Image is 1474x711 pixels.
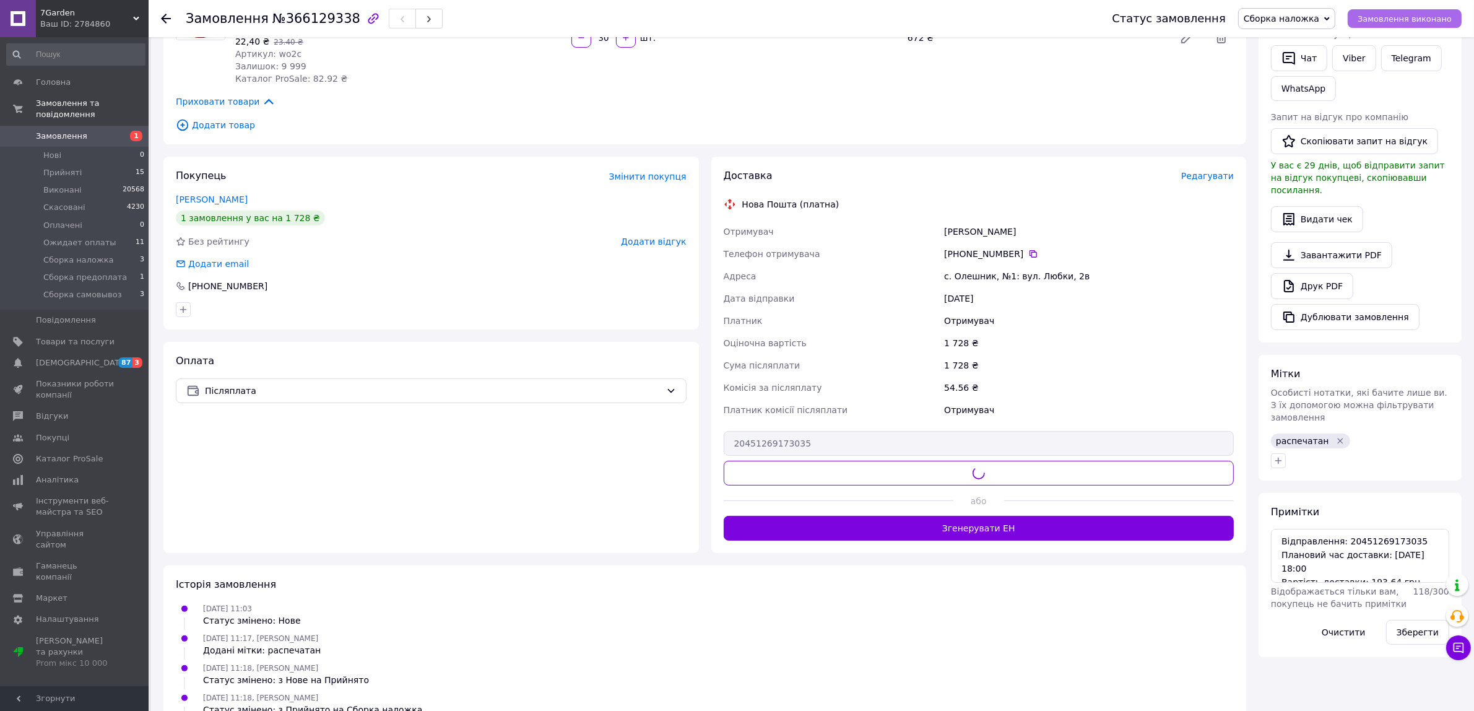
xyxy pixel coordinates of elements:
[127,202,144,213] span: 4230
[36,528,115,551] span: Управління сайтом
[36,453,103,465] span: Каталог ProSale
[36,495,115,518] span: Інструменти веб-майстра та SEO
[136,237,144,248] span: 11
[203,694,318,702] span: [DATE] 11:18, [PERSON_NAME]
[739,198,843,211] div: Нова Пошта (платна)
[1381,45,1442,71] a: Telegram
[1112,12,1226,25] div: Статус замовлення
[1335,436,1345,446] svg: Видалити мітку
[942,354,1236,377] div: 1 728 ₴
[942,399,1236,421] div: Отримувач
[43,289,122,300] span: Сборка самовывоз
[36,315,96,326] span: Повідомлення
[1271,506,1319,518] span: Примітки
[187,280,269,292] div: [PHONE_NUMBER]
[724,360,800,370] span: Сума післяплати
[176,118,1234,132] span: Додати товар
[40,7,133,19] span: 7Garden
[1271,242,1392,268] a: Завантажити PDF
[43,255,114,266] span: Сборка наложка
[140,220,144,231] span: 0
[609,172,687,181] span: Змінити покупця
[43,150,61,161] span: Нові
[903,29,1169,46] div: 672 ₴
[176,211,325,225] div: 1 замовлення у вас на 1 728 ₴
[203,674,369,686] div: Статус змінено: з Нове на Прийнято
[176,578,276,590] span: Історія замовлення
[140,272,144,283] span: 1
[118,357,132,368] span: 87
[36,357,128,369] span: [DEMOGRAPHIC_DATA]
[1209,25,1234,50] span: Видалити
[36,614,99,625] span: Налаштування
[140,150,144,161] span: 0
[942,287,1236,310] div: [DATE]
[1348,9,1462,28] button: Замовлення виконано
[140,289,144,300] span: 3
[43,202,85,213] span: Скасовані
[43,272,127,283] span: Сборка предоплата
[1311,620,1376,645] button: Очистити
[1358,14,1452,24] span: Замовлення виконано
[724,516,1234,541] button: Згенерувати ЕН
[1271,160,1445,195] span: У вас є 29 днів, щоб відправити запит на відгук покупцеві, скопіювавши посилання.
[724,271,757,281] span: Адреса
[1276,436,1329,446] span: распечатан
[205,384,661,398] span: Післяплата
[186,11,269,26] span: Замовлення
[942,310,1236,332] div: Отримувач
[724,405,848,415] span: Платник комісії післяплати
[6,43,145,66] input: Пошук
[203,644,321,656] div: Додані мітки: распечатан
[140,255,144,266] span: 3
[235,49,301,59] span: Артикул: wo2c
[1174,25,1199,50] a: Редагувати
[1332,45,1376,71] a: Viber
[136,167,144,178] span: 15
[123,185,144,196] span: 20568
[43,220,82,231] span: Оплачені
[272,11,360,26] span: №366129338
[724,338,807,348] span: Оціночна вартість
[203,634,318,643] span: [DATE] 11:17, [PERSON_NAME]
[36,474,79,486] span: Аналітика
[36,378,115,401] span: Показники роботи компанії
[36,131,87,142] span: Замовлення
[1271,388,1447,422] span: Особисті нотатки, які бачите лише ви. З їх допомогою можна фільтрувати замовлення
[43,185,82,196] span: Виконані
[1271,206,1363,232] button: Видати чек
[36,98,149,120] span: Замовлення та повідомлення
[953,495,1004,507] span: або
[176,355,214,367] span: Оплата
[176,170,227,181] span: Покупець
[188,237,249,246] span: Без рейтингу
[132,357,142,368] span: 3
[161,12,171,25] div: Повернутися назад
[1271,273,1353,299] a: Друк PDF
[36,336,115,347] span: Товари та послуги
[203,604,252,613] span: [DATE] 11:03
[36,593,67,604] span: Маркет
[942,332,1236,354] div: 1 728 ₴
[235,37,269,46] span: 22,40 ₴
[1271,304,1420,330] button: Дублювати замовлення
[944,248,1234,260] div: [PHONE_NUMBER]
[1244,14,1319,24] span: Сборка наложка
[724,170,773,181] span: Доставка
[36,432,69,443] span: Покупці
[36,658,115,669] div: Prom мікс 10 000
[40,19,149,30] div: Ваш ID: 2784860
[130,131,142,141] span: 1
[1271,587,1407,609] span: Відображається тільки вам, покупець не бачить примітки
[1181,171,1234,181] span: Редагувати
[942,220,1236,243] div: [PERSON_NAME]
[1386,620,1449,645] button: Зберегти
[1446,635,1471,660] button: Чат з покупцем
[43,167,82,178] span: Прийняті
[942,265,1236,287] div: с. Олешник, №1: вул. Любки, 2в
[724,316,763,326] span: Платник
[1271,76,1336,101] a: WhatsApp
[1271,529,1449,582] textarea: Відправлення: 20451269173035 Плановий час доставки: [DATE] 18:00 Вартість доставки: 193.64 грн Су...
[176,95,275,108] span: Приховати товари
[637,32,657,44] div: шт.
